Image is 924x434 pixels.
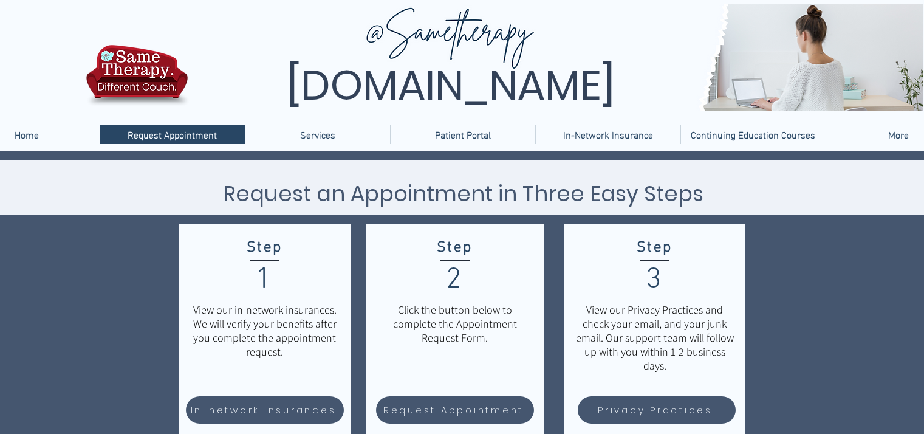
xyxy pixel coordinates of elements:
a: In-network insurances [186,396,344,424]
span: 2 [446,263,463,298]
span: In-network insurances [191,403,337,417]
h3: Request an Appointment in Three Easy Steps [165,177,762,210]
a: Privacy Practices [578,396,736,424]
p: View our Privacy Practices and check your email, and your junk email. Our support team will follo... [574,303,736,373]
img: Same Therapy, Different Couch. TelebehavioralHealth.US [191,4,923,111]
span: Step [247,239,282,257]
p: Home [9,125,45,144]
span: 1 [256,263,273,298]
a: Continuing Education Courses [680,125,826,144]
span: Step [637,239,672,257]
p: Patient Portal [429,125,497,144]
a: Request Appointment [376,396,534,424]
a: Patient Portal [390,125,535,144]
p: View our in-network insurances. We will verify your benefits after you complete the appointment r... [188,303,342,359]
p: Request Appointment [121,125,223,144]
p: Continuing Education Courses [685,125,821,144]
span: Step [437,239,473,257]
a: Request Appointment [100,125,245,144]
div: Services [245,125,390,144]
p: Click the button below to complete the Appointment Request Form. [378,303,532,345]
p: Services [294,125,341,144]
span: [DOMAIN_NAME] [287,57,615,114]
img: TBH.US [83,43,191,115]
span: Privacy Practices [598,403,713,417]
p: More [882,125,915,144]
p: In-Network Insurance [557,125,659,144]
span: 3 [646,263,663,298]
a: In-Network Insurance [535,125,680,144]
span: Request Appointment [383,403,524,417]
